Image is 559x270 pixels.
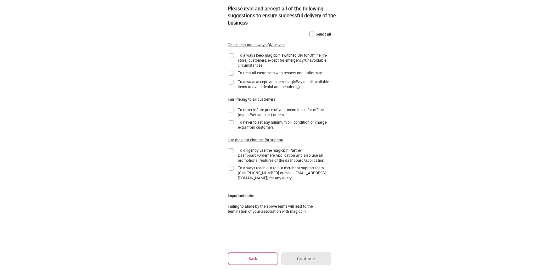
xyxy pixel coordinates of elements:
div: Important note: [228,193,254,198]
div: To never to set any minimum bill condition or charge extra from customers. [238,120,331,130]
div: To diligently use the magicpin Partner Dashboard/Orderhere Application and also use all promotion... [238,148,331,163]
div: To always reach out to our merchant support team (Call [PHONE_NUMBER] or mail - [EMAIL_ADDRESS][D... [238,165,331,180]
img: home-delivery-unchecked-checkbox-icon.f10e6f61.svg [228,120,234,126]
div: Use the right channel for support [228,137,284,143]
img: home-delivery-unchecked-checkbox-icon.f10e6f61.svg [309,31,315,37]
img: home-delivery-unchecked-checkbox-icon.f10e6f61.svg [228,107,234,113]
div: To always keep magicpin switched ON for Offline (In-store) customers, except for emergency/unavoi... [238,53,331,68]
div: To treat all customers with respect and uniformity. [238,70,323,75]
img: home-delivery-unchecked-checkbox-icon.f10e6f61.svg [228,165,234,172]
button: Back [228,252,278,265]
div: To always accept vouchers, magicPay on all available items to avoid denial and penalty. [238,79,331,89]
img: home-delivery-unchecked-checkbox-icon.f10e6f61.svg [228,148,234,154]
div: Failing to abide by the above terms will lead to the termination of your association with magicpin [228,204,331,214]
div: To never inflate price of your menu items for offline (magicPay, voucher) orders. [238,107,331,117]
img: home-delivery-unchecked-checkbox-icon.f10e6f61.svg [228,53,234,59]
button: Continue [281,252,331,265]
div: Fair Pricing to all customers [228,97,276,102]
div: Consistent and always ON service [228,42,286,48]
div: Select all [316,31,331,37]
img: home-delivery-unchecked-checkbox-icon.f10e6f61.svg [228,70,234,76]
img: informationCircleBlack.2195f373.svg [296,85,300,89]
img: home-delivery-unchecked-checkbox-icon.f10e6f61.svg [228,79,234,85]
